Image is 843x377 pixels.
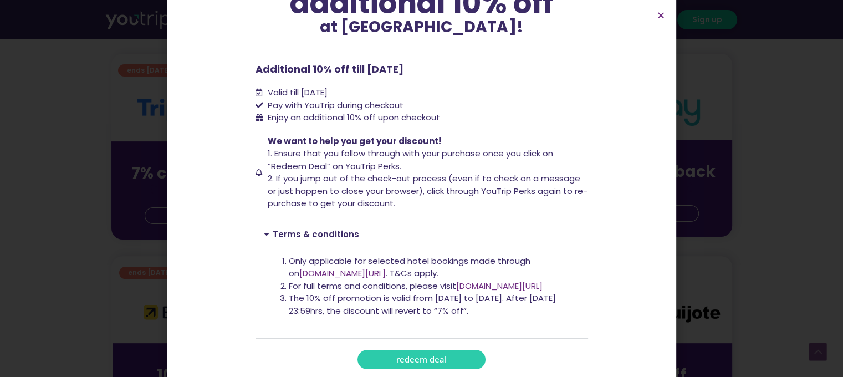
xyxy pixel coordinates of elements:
a: Close [657,11,665,19]
span: We want to help you get your discount! [268,135,441,147]
li: For full terms and conditions, please visit [289,280,580,293]
span: 1. Ensure that you follow through with your purchase once you click on “Redeem Deal” on YouTrip P... [268,147,553,172]
a: redeem deal [357,350,486,369]
div: Terms & conditions [256,221,588,247]
span: 2. If you jump out of the check-out process (even if to check on a message or just happen to clos... [268,172,587,209]
p: Additional 10% off till [DATE] [256,62,588,77]
a: Terms & conditions [273,228,359,240]
p: at [GEOGRAPHIC_DATA]! [256,19,588,35]
li: The 10% off promotion is valid from [DATE] to [DATE]. After [DATE] 23:59hrs, the discount will re... [289,292,580,317]
a: [DOMAIN_NAME][URL] [456,280,543,292]
li: Only applicable for selected hotel bookings made through on . T&Cs apply. [289,255,580,280]
span: redeem deal [396,355,447,364]
span: Enjoy an additional 10% off upon checkout [268,111,440,123]
span: Pay with YouTrip during checkout [265,99,403,112]
span: Valid till [DATE] [265,86,328,99]
div: Terms & conditions [256,247,588,339]
a: [DOMAIN_NAME][URL] [299,267,386,279]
